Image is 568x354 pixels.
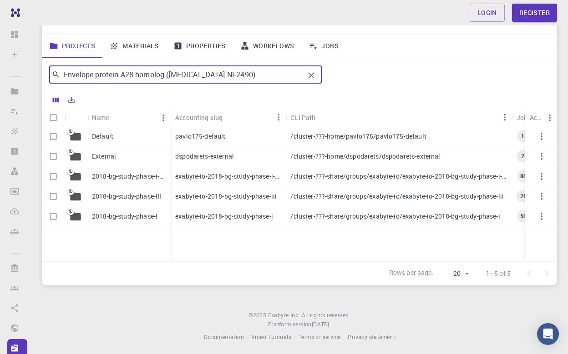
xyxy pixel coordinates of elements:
[204,333,244,340] span: Documentation
[175,212,273,221] p: exabyte-io-2018-bg-study-phase-i
[7,8,20,17] img: logo
[175,172,281,181] p: exabyte-io-2018-bg-study-phase-i-ph
[286,109,512,126] div: CLI Path
[64,93,79,107] button: Export
[92,192,161,201] p: 2018-bg-study-phase-III
[233,34,302,58] a: Workflows
[109,110,124,125] button: Sort
[537,323,559,345] div: Open Intercom Messenger
[530,109,543,126] div: Actions
[290,172,507,181] p: /cluster-???-share/groups/exabyte-io/exabyte-io-2018-bg-study-phase-i-ph
[65,109,87,126] div: Icon
[248,311,268,320] span: © 2025
[42,34,102,58] a: Projects
[299,333,340,340] span: Terms of service
[301,34,346,58] a: Jobs
[223,110,237,125] button: Sort
[268,320,311,329] span: Platform version
[302,311,350,320] span: All rights reserved.
[48,93,64,107] button: Columns
[312,320,331,328] span: [DATE] .
[175,109,223,126] div: Accounting slug
[497,110,512,125] button: Menu
[251,333,291,342] a: Video Tutorials
[304,68,319,83] button: Clear
[268,311,300,320] a: Exabyte Inc.
[290,152,440,161] p: /cluster-???-home/dspodarets/dspodarets-external
[299,333,340,342] a: Terms of service
[290,212,500,221] p: /cluster-???-share/groups/exabyte-io/exabyte-io-2018-bg-study-phase-i
[517,152,528,160] span: 2
[92,152,116,161] p: External
[437,267,472,280] div: 20
[156,110,171,125] button: Menu
[312,320,331,329] a: [DATE].
[290,109,315,126] div: CLI Path
[486,269,511,278] p: 1–5 of 5
[517,132,528,140] span: 1
[389,268,434,279] p: Rows per page:
[251,333,291,340] span: Video Tutorials
[512,4,557,22] a: Register
[525,109,557,126] div: Actions
[92,109,109,126] div: Name
[290,192,504,201] p: /cluster-???-share/groups/exabyte-io/exabyte-io-2018-bg-study-phase-iii
[517,212,533,220] span: 507
[171,109,286,126] div: Accounting slug
[92,172,166,181] p: 2018-bg-study-phase-i-ph
[175,152,234,161] p: dspodarets-external
[175,132,225,141] p: pavlo175-default
[175,192,277,201] p: exabyte-io-2018-bg-study-phase-iii
[517,192,537,200] span: 2642
[268,311,300,319] span: Exabyte Inc.
[92,132,113,141] p: Default
[166,34,233,58] a: Properties
[271,110,286,125] button: Menu
[204,333,244,342] a: Documentation
[102,34,166,58] a: Materials
[348,333,395,342] a: Privacy statement
[87,109,171,126] div: Name
[348,333,395,340] span: Privacy statement
[92,212,157,221] p: 2018-bg-study-phase-I
[543,110,557,125] button: Menu
[517,172,530,180] span: 80
[290,132,426,141] p: /cluster-???-home/pavlo175/pavlo175-default
[470,4,505,22] a: Login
